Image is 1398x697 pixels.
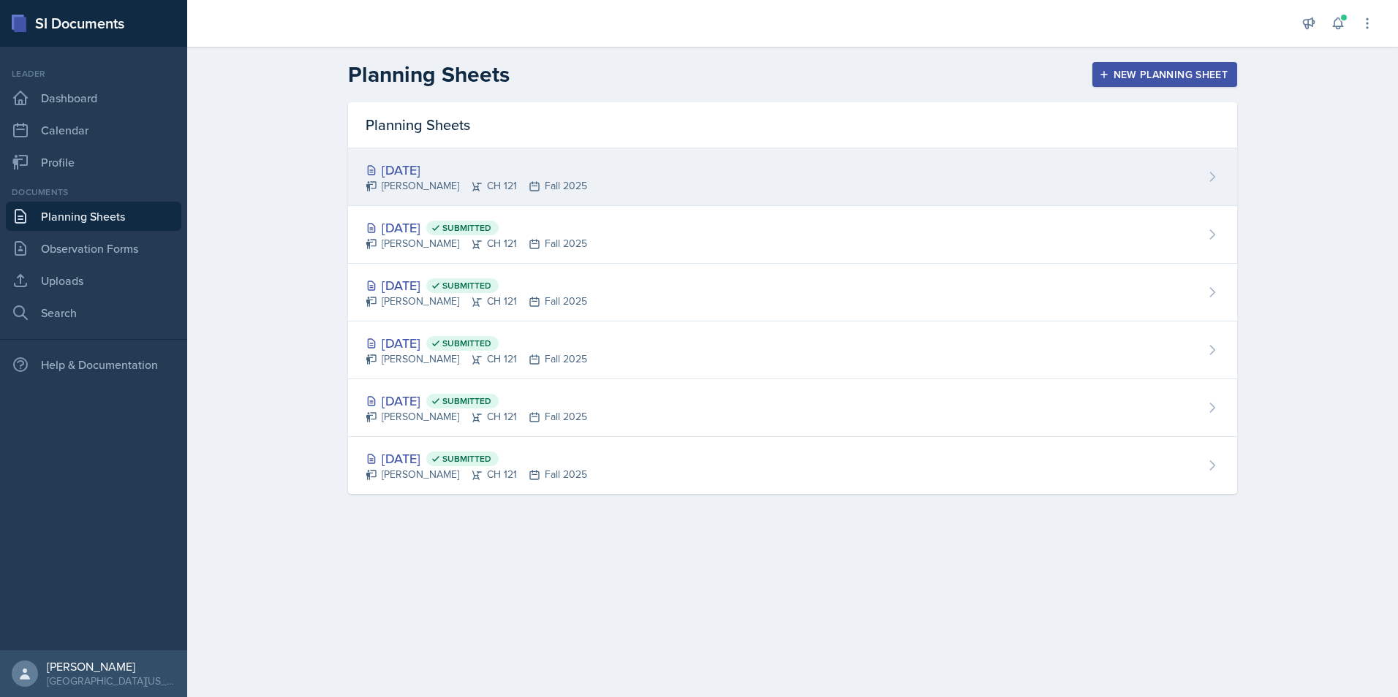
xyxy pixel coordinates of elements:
[6,298,181,327] a: Search
[442,338,491,349] span: Submitted
[1092,62,1237,87] button: New Planning Sheet
[348,379,1237,437] a: [DATE] Submitted [PERSON_NAME]CH 121Fall 2025
[366,218,587,237] div: [DATE]
[47,659,175,674] div: [PERSON_NAME]
[6,115,181,145] a: Calendar
[442,280,491,292] span: Submitted
[366,449,587,468] div: [DATE]
[348,264,1237,321] a: [DATE] Submitted [PERSON_NAME]CH 121Fall 2025
[366,391,587,411] div: [DATE]
[6,202,181,231] a: Planning Sheets
[366,294,587,309] div: [PERSON_NAME] CH 121 Fall 2025
[47,674,175,688] div: [GEOGRAPHIC_DATA][US_STATE] in [GEOGRAPHIC_DATA]
[348,437,1237,494] a: [DATE] Submitted [PERSON_NAME]CH 121Fall 2025
[1102,69,1228,80] div: New Planning Sheet
[6,83,181,113] a: Dashboard
[442,222,491,234] span: Submitted
[442,395,491,407] span: Submitted
[6,186,181,199] div: Documents
[366,275,587,295] div: [DATE]
[6,67,181,80] div: Leader
[348,61,510,88] h2: Planning Sheets
[442,453,491,465] span: Submitted
[6,266,181,295] a: Uploads
[348,206,1237,264] a: [DATE] Submitted [PERSON_NAME]CH 121Fall 2025
[366,333,587,353] div: [DATE]
[6,234,181,263] a: Observation Forms
[366,178,587,194] div: [PERSON_NAME] CH 121 Fall 2025
[6,350,181,379] div: Help & Documentation
[366,467,587,482] div: [PERSON_NAME] CH 121 Fall 2025
[366,160,587,180] div: [DATE]
[366,351,587,367] div: [PERSON_NAME] CH 121 Fall 2025
[366,236,587,251] div: [PERSON_NAME] CH 121 Fall 2025
[366,409,587,424] div: [PERSON_NAME] CH 121 Fall 2025
[6,148,181,177] a: Profile
[348,102,1237,148] div: Planning Sheets
[348,148,1237,206] a: [DATE] [PERSON_NAME]CH 121Fall 2025
[348,321,1237,379] a: [DATE] Submitted [PERSON_NAME]CH 121Fall 2025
